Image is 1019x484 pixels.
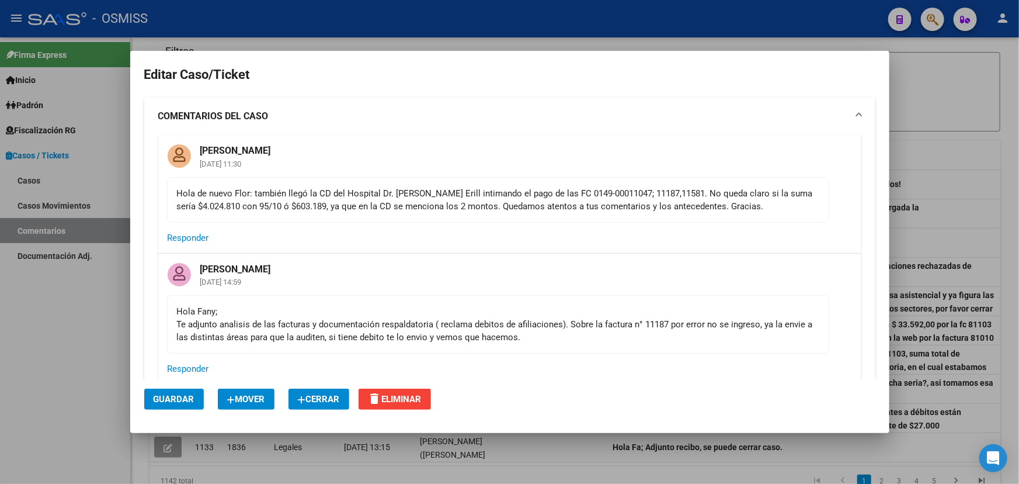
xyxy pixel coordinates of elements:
button: Eliminar [359,389,431,410]
h2: Editar Caso/Ticket [144,64,875,86]
span: Cerrar [298,394,340,405]
span: Responder [168,364,209,374]
div: Open Intercom Messenger [979,444,1007,472]
mat-card-title: [PERSON_NAME] [191,254,280,276]
button: Responder [168,358,209,379]
mat-card-subtitle: [DATE] 11:30 [191,160,280,168]
button: Mover [218,389,274,410]
div: Hola de nuevo Flor: también llegó la CD del Hospital Dr. [PERSON_NAME] Erill intimando el pago de... [177,187,819,213]
span: Mover [227,394,265,405]
mat-icon: delete [368,392,382,406]
mat-card-subtitle: [DATE] 14:59 [191,278,280,286]
button: Cerrar [288,389,349,410]
span: Eliminar [368,394,422,405]
mat-expansion-panel-header: COMENTARIOS DEL CASO [144,98,875,135]
span: Guardar [154,394,194,405]
mat-card-title: [PERSON_NAME] [191,135,280,157]
span: Responder [168,233,209,243]
div: Hola Fany; Te adjunto analisis de las facturas y documentación respaldatoria ( reclama debitos de... [177,305,819,344]
button: Responder [168,227,209,248]
strong: COMENTARIOS DEL CASO [158,109,269,123]
button: Guardar [144,389,204,410]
